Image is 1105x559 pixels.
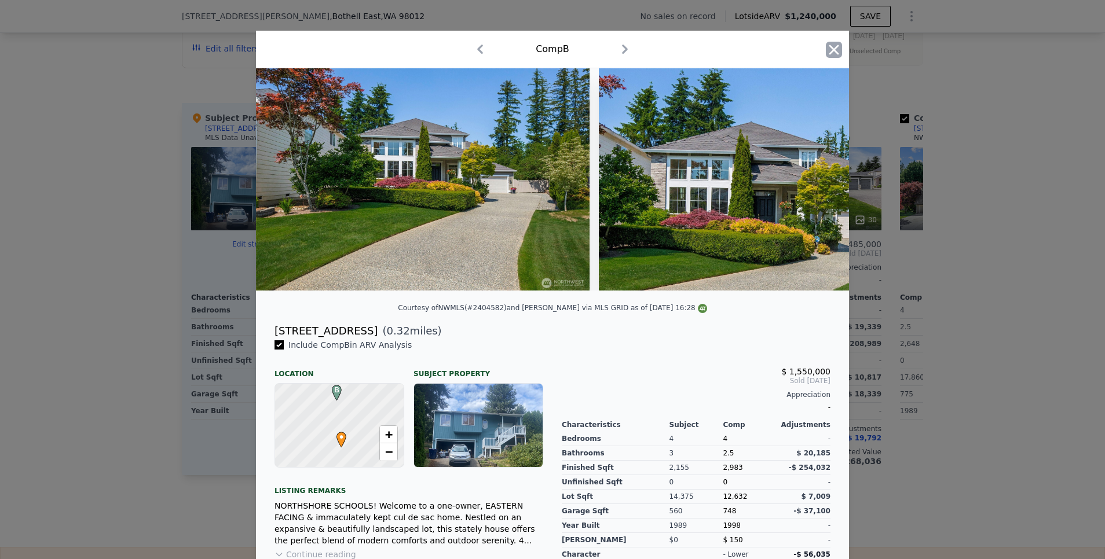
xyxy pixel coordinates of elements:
div: $0 [669,533,723,547]
div: Appreciation [562,390,830,399]
div: [STREET_ADDRESS] [275,323,378,339]
span: + [385,427,393,442]
img: NWMLS Logo [698,304,707,313]
div: • [334,432,341,439]
span: Include Comp B in ARV Analysis [284,340,416,350]
div: Location [275,360,404,378]
div: Year Built [562,518,669,533]
div: B [329,385,336,392]
span: $ 7,009 [802,492,830,501]
a: Zoom out [380,443,397,461]
div: - [777,518,830,533]
span: 12,632 [723,492,747,501]
span: 0.32 [387,325,410,337]
div: [PERSON_NAME] [562,533,669,547]
span: Sold [DATE] [562,376,830,385]
div: 2,155 [669,461,723,475]
span: -$ 37,100 [793,507,830,515]
div: Lot Sqft [562,490,669,504]
span: − [385,444,393,459]
div: Subject [669,420,723,429]
div: - [777,533,830,547]
span: $ 20,185 [796,449,830,457]
span: $ 150 [723,536,742,544]
div: 2.5 [723,446,777,461]
div: 0 [669,475,723,490]
div: 1998 [723,518,777,533]
div: 4 [669,432,723,446]
div: - [777,432,830,446]
div: NORTHSHORE SCHOOLS! Welcome to a one-owner, EASTERN FACING & immaculately kept cul de sac home. N... [275,500,543,546]
div: 14,375 [669,490,723,504]
img: Property Img [599,68,932,290]
div: Adjustments [777,420,830,429]
div: Subject Property [414,360,543,378]
img: Property Img [256,68,590,290]
div: 3 [669,446,723,461]
span: 0 [723,478,727,486]
div: Garage Sqft [562,504,669,518]
div: - [562,399,830,415]
div: Listing remarks [275,477,543,495]
div: Courtesy of NWMLS (#2404582) and [PERSON_NAME] via MLS GRID as of [DATE] 16:28 [398,304,707,312]
a: Zoom in [380,426,397,443]
div: 560 [669,504,723,518]
div: Comp [723,420,777,429]
span: 2,983 [723,464,742,472]
span: -$ 56,035 [793,550,830,558]
div: - lower [723,550,748,559]
div: Bathrooms [562,446,669,461]
span: -$ 254,032 [789,464,830,472]
span: ( miles) [378,323,441,339]
span: $ 1,550,000 [781,367,830,376]
div: Characteristics [562,420,669,429]
div: Finished Sqft [562,461,669,475]
span: B [329,385,345,395]
span: 4 [723,435,727,443]
div: Unfinished Sqft [562,475,669,490]
span: • [334,428,349,446]
div: 1989 [669,518,723,533]
div: Bedrooms [562,432,669,446]
div: Comp B [536,42,569,56]
span: 748 [723,507,736,515]
div: - [777,475,830,490]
